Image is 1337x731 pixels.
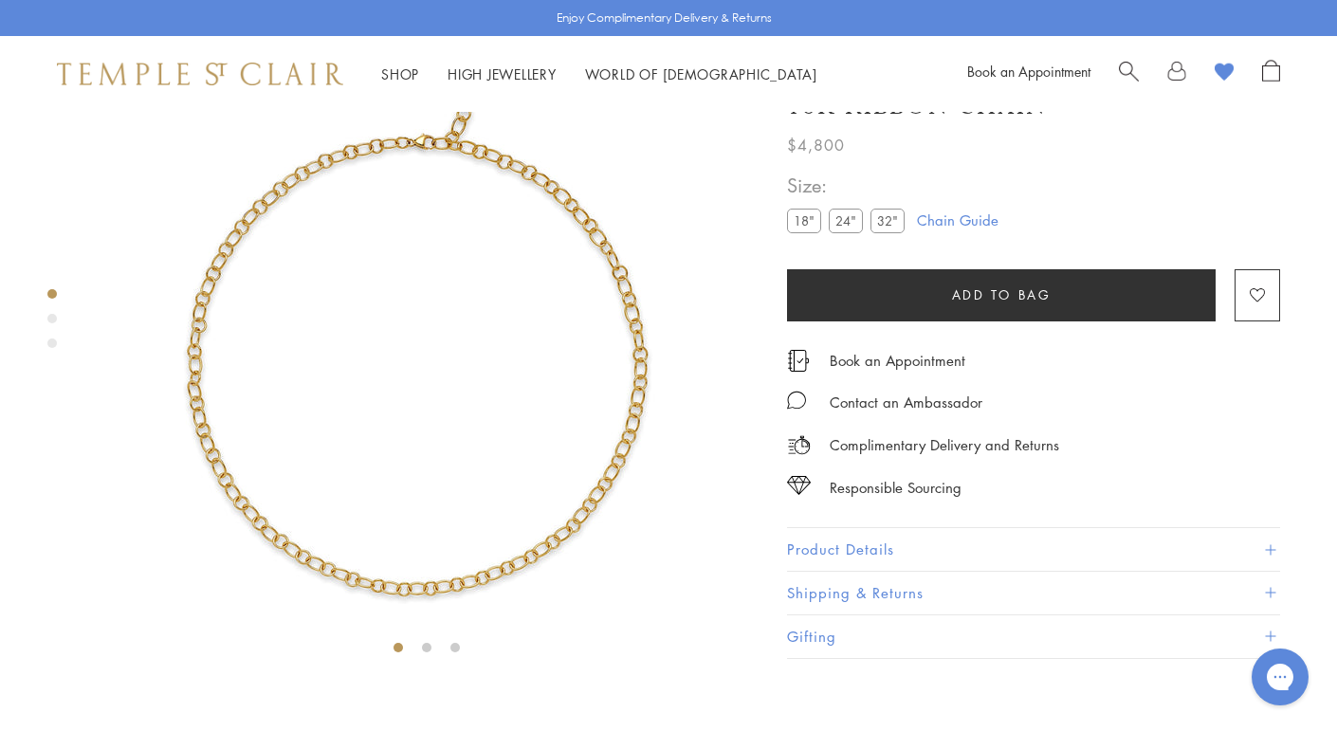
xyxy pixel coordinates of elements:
div: Product gallery navigation [47,284,57,363]
button: Add to bag [787,269,1216,321]
img: icon_delivery.svg [787,433,811,457]
a: View Wishlist [1215,60,1234,88]
a: Search [1119,60,1139,88]
a: ShopShop [381,64,419,83]
img: MessageIcon-01_2.svg [787,391,806,410]
p: Complimentary Delivery and Returns [830,433,1059,457]
span: $4,800 [787,133,845,157]
nav: Main navigation [381,63,817,86]
div: Responsible Sourcing [830,476,962,500]
a: World of [DEMOGRAPHIC_DATA]World of [DEMOGRAPHIC_DATA] [585,64,817,83]
button: Product Details [787,529,1280,572]
a: Open Shopping Bag [1262,60,1280,88]
img: icon_appointment.svg [787,350,810,372]
a: Book an Appointment [830,350,965,371]
span: Size: [787,171,912,202]
button: Shipping & Returns [787,572,1280,614]
span: Add to bag [952,284,1052,305]
img: Temple St. Clair [57,63,343,85]
div: Contact an Ambassador [830,391,982,414]
label: 18" [787,210,821,233]
a: Chain Guide [917,210,998,231]
p: Enjoy Complimentary Delivery & Returns [557,9,772,27]
a: Book an Appointment [967,62,1090,81]
label: 24" [829,210,863,233]
label: 32" [870,210,905,233]
img: icon_sourcing.svg [787,476,811,495]
iframe: Gorgias live chat messenger [1242,642,1318,712]
button: Gifting [787,615,1280,658]
a: High JewelleryHigh Jewellery [448,64,557,83]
